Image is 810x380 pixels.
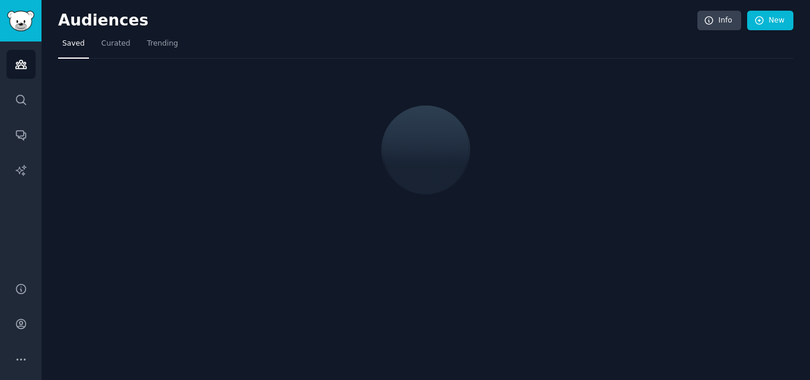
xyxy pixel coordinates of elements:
a: Trending [143,34,182,59]
a: New [747,11,793,31]
a: Curated [97,34,135,59]
span: Curated [101,39,130,49]
img: GummySearch logo [7,11,34,31]
span: Saved [62,39,85,49]
a: Info [697,11,741,31]
h2: Audiences [58,11,697,30]
span: Trending [147,39,178,49]
a: Saved [58,34,89,59]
